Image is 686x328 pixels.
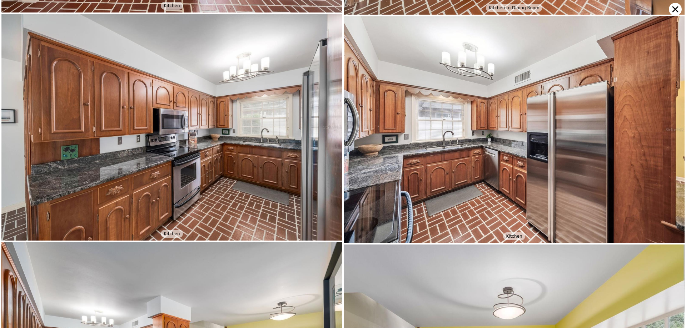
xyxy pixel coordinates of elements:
img: Kitchen [1,14,342,241]
div: Kitchen to Dining Room [486,4,542,12]
div: Kitchen [161,230,183,238]
img: Kitchen [344,16,685,243]
div: Kitchen [503,232,525,240]
div: Kitchen [161,2,183,10]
